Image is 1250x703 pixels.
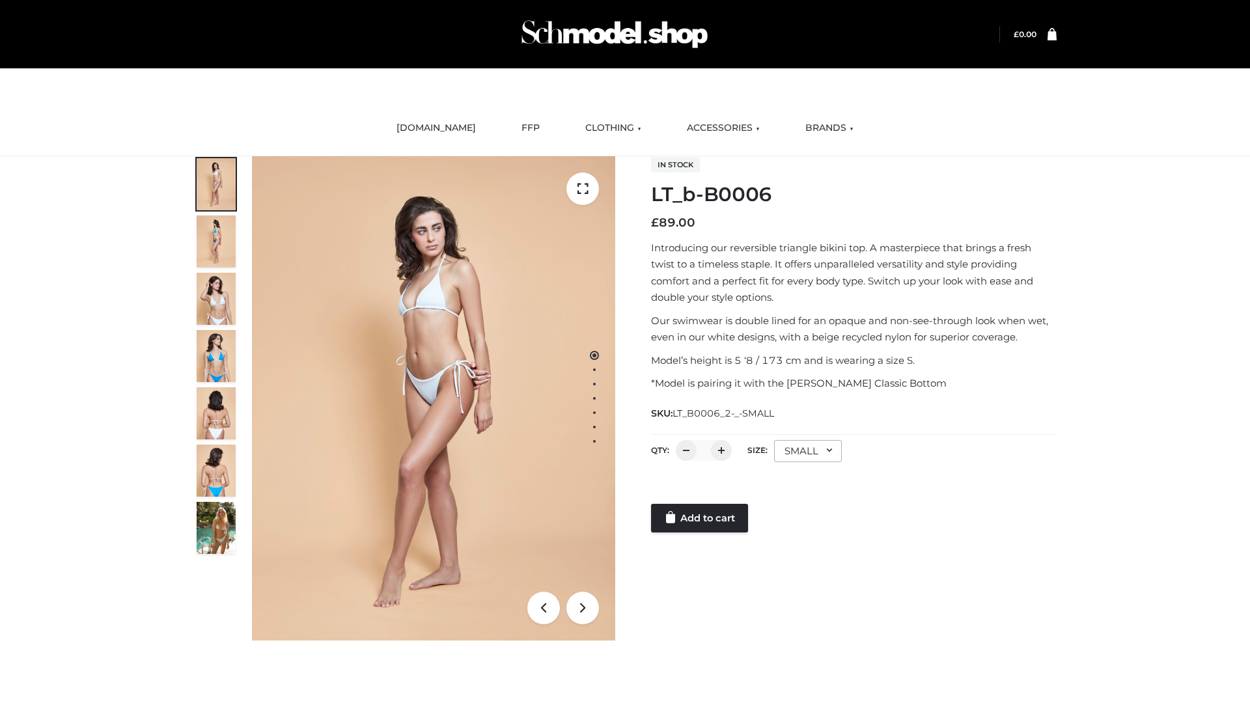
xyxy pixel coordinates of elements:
[673,407,774,419] span: LT_B0006_2-_-SMALL
[651,215,659,230] span: £
[197,502,236,554] img: Arieltop_CloudNine_AzureSky2.jpg
[252,156,615,641] img: ArielClassicBikiniTop_CloudNine_AzureSky_OW114ECO_1
[651,352,1057,369] p: Model’s height is 5 ‘8 / 173 cm and is wearing a size S.
[197,158,236,210] img: ArielClassicBikiniTop_CloudNine_AzureSky_OW114ECO_1-scaled.jpg
[1014,29,1036,39] a: £0.00
[651,157,700,172] span: In stock
[387,114,486,143] a: [DOMAIN_NAME]
[651,445,669,455] label: QTY:
[197,330,236,382] img: ArielClassicBikiniTop_CloudNine_AzureSky_OW114ECO_4-scaled.jpg
[796,114,863,143] a: BRANDS
[651,215,695,230] bdi: 89.00
[512,114,549,143] a: FFP
[651,240,1057,306] p: Introducing our reversible triangle bikini top. A masterpiece that brings a fresh twist to a time...
[774,440,842,462] div: SMALL
[651,183,1057,206] h1: LT_b-B0006
[651,312,1057,346] p: Our swimwear is double lined for an opaque and non-see-through look when wet, even in our white d...
[197,273,236,325] img: ArielClassicBikiniTop_CloudNine_AzureSky_OW114ECO_3-scaled.jpg
[197,387,236,439] img: ArielClassicBikiniTop_CloudNine_AzureSky_OW114ECO_7-scaled.jpg
[1014,29,1036,39] bdi: 0.00
[651,406,775,421] span: SKU:
[651,504,748,532] a: Add to cart
[517,8,712,60] img: Schmodel Admin 964
[1014,29,1019,39] span: £
[677,114,770,143] a: ACCESSORIES
[651,375,1057,392] p: *Model is pairing it with the [PERSON_NAME] Classic Bottom
[747,445,768,455] label: Size:
[576,114,651,143] a: CLOTHING
[197,215,236,268] img: ArielClassicBikiniTop_CloudNine_AzureSky_OW114ECO_2-scaled.jpg
[197,445,236,497] img: ArielClassicBikiniTop_CloudNine_AzureSky_OW114ECO_8-scaled.jpg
